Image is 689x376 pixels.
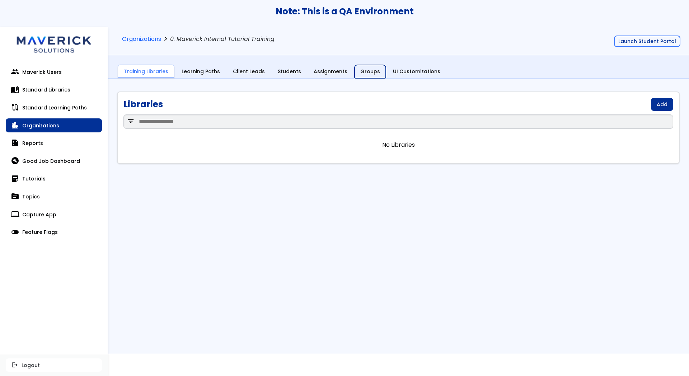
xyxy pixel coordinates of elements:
[6,189,102,204] a: topicTopics
[11,193,19,200] span: topic
[6,65,102,79] a: peopleMaverick Users
[6,118,102,133] a: location_cityOrganizations
[6,83,102,97] a: auto_storiesStandard Libraries
[227,65,271,79] a: Client Leads
[6,358,102,371] button: logoutLogout
[6,225,102,239] a: toggle_offFeature Flags
[355,65,386,79] a: Groups
[11,27,97,59] img: logo.svg
[6,136,102,150] a: summarizeReports
[11,86,19,93] span: auto_stories
[11,69,19,76] span: people
[6,100,102,115] a: routeStandard Learning Paths
[11,104,19,111] span: route
[11,140,19,147] span: summarize
[11,158,19,165] span: build_circle
[6,154,102,168] a: build_circleGood Job Dashboard
[123,142,673,148] div: No Libraries
[387,65,446,79] a: UI Customizations
[118,65,174,79] a: Training Libraries
[176,65,226,79] a: Learning Paths
[11,211,19,218] span: computer
[123,99,163,109] h1: Libraries
[11,362,18,368] span: logout
[308,65,353,79] a: Assignments
[11,175,19,182] span: sticky_note_2
[6,207,102,222] a: computerCapture App
[122,36,161,43] a: Organizations
[614,36,680,47] button: Launch Student Portal
[11,122,19,129] span: location_city
[6,172,102,186] a: sticky_note_2Tutorials
[170,36,276,43] span: 0. Maverick Internal Tutorial Training
[272,65,307,79] a: Students
[651,98,673,111] a: Add
[161,36,170,43] span: chevron_right
[127,118,135,125] span: filter_list
[11,229,19,236] span: toggle_off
